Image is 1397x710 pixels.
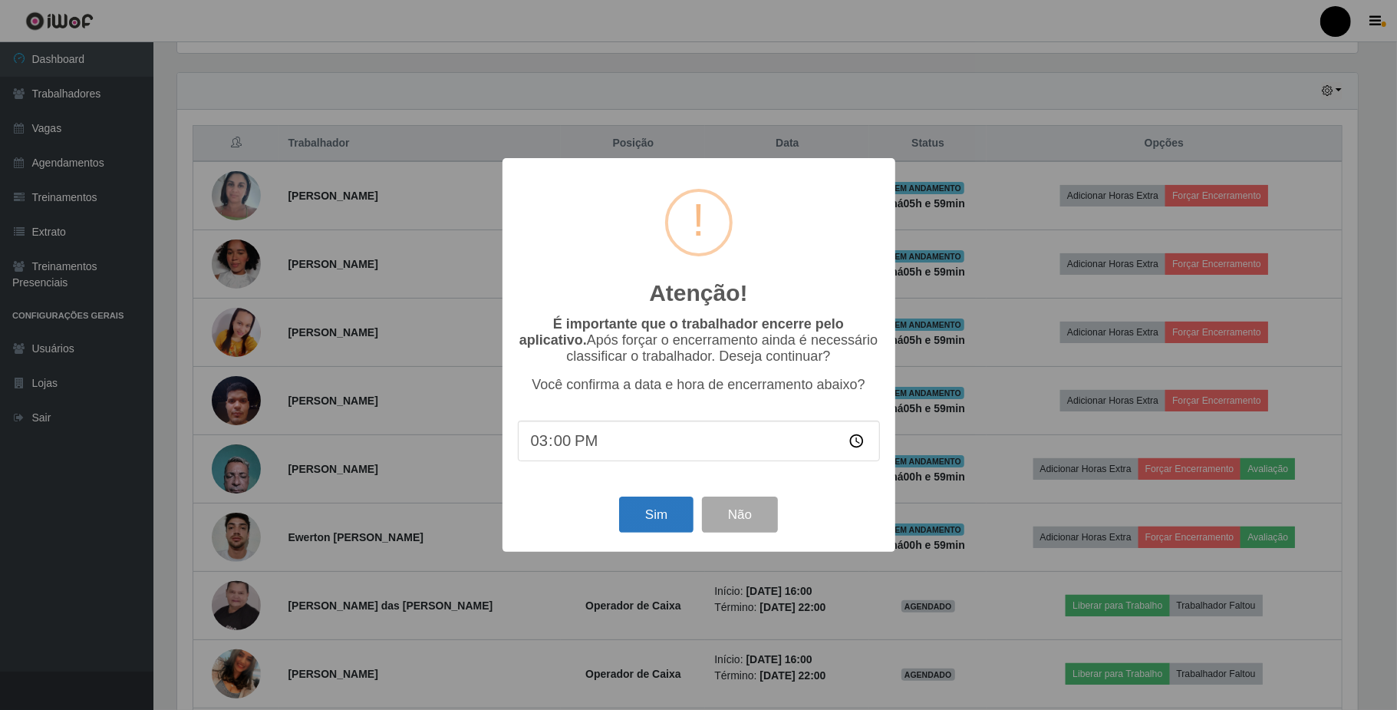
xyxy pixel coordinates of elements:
button: Não [702,497,778,533]
b: É importante que o trabalhador encerre pelo aplicativo. [519,316,844,348]
h2: Atenção! [649,279,747,307]
p: Após forçar o encerramento ainda é necessário classificar o trabalhador. Deseja continuar? [518,316,880,365]
p: Você confirma a data e hora de encerramento abaixo? [518,377,880,393]
button: Sim [619,497,694,533]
